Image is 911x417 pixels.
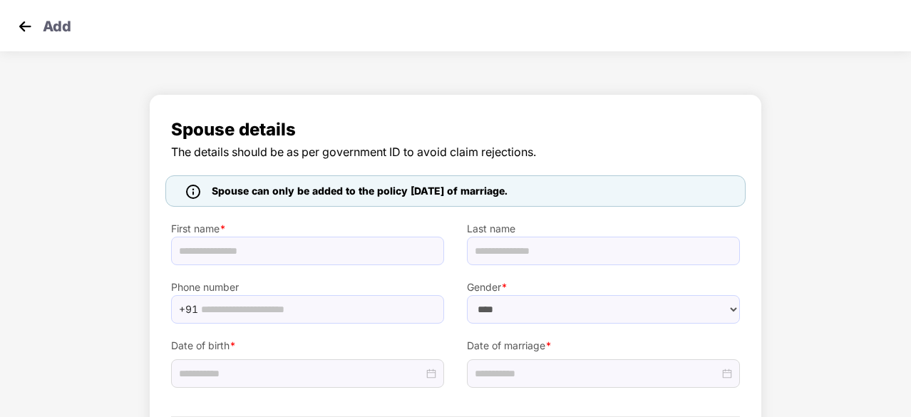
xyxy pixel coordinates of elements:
label: Last name [467,221,740,237]
label: Date of birth [171,338,444,354]
span: +91 [179,299,198,320]
img: svg+xml;base64,PHN2ZyB4bWxucz0iaHR0cDovL3d3dy53My5vcmcvMjAwMC9zdmciIHdpZHRoPSIzMCIgaGVpZ2h0PSIzMC... [14,16,36,37]
p: Add [43,16,71,33]
label: Date of marriage [467,338,740,354]
label: Phone number [171,279,444,295]
span: The details should be as per government ID to avoid claim rejections. [171,143,740,161]
span: Spouse details [171,116,740,143]
img: icon [186,185,200,199]
label: First name [171,221,444,237]
label: Gender [467,279,740,295]
span: Spouse can only be added to the policy [DATE] of marriage. [212,183,508,199]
